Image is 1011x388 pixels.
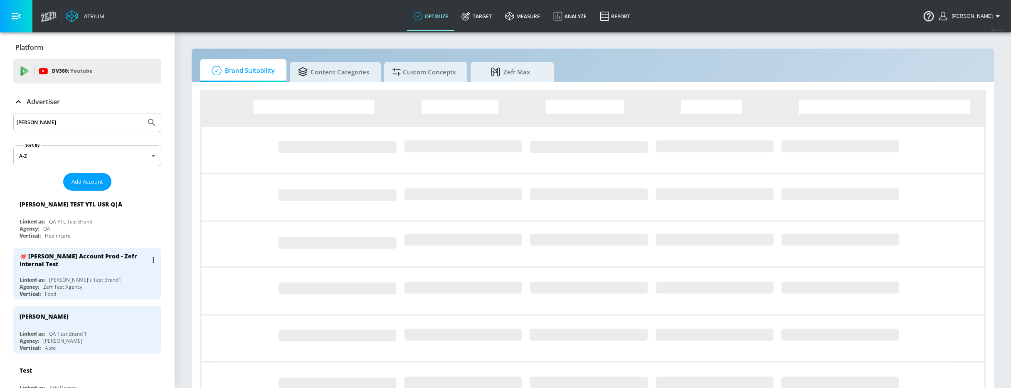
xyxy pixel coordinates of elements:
[13,194,161,241] div: [PERSON_NAME] TEST YTL USR Q|ALinked as:QA YTL Test BrandAgency:QAVertical:Healthcare
[13,145,161,166] div: A-Z
[948,13,993,19] span: login as: stefan.butura@zefr.com
[20,225,39,232] div: Agency:
[20,283,39,290] div: Agency:
[43,283,82,290] div: Zefr Test Agency
[13,36,161,59] div: Platform
[20,218,45,225] div: Linked as:
[43,225,50,232] div: QA
[20,337,39,344] div: Agency:
[298,62,369,82] span: Content Categories
[49,276,121,283] div: [PERSON_NAME]'s Test Brand1
[455,1,498,31] a: Target
[208,61,275,81] span: Brand Suitability
[20,252,148,268] div: 🐙 [PERSON_NAME] Account Prod - Zefr Internal Test
[66,10,104,22] a: Atrium
[20,276,45,283] div: Linked as:
[45,290,56,297] div: Food
[49,218,92,225] div: QA YTL Test Brand
[13,306,161,354] div: [PERSON_NAME]Linked as:QA Test Brand 1Agency:[PERSON_NAME]Vertical:Auto
[593,1,637,31] a: Report
[13,90,161,113] div: Advertiser
[143,113,161,132] button: Submit Search
[45,344,56,351] div: Auto
[63,173,111,191] button: Add Account
[20,330,45,337] div: Linked as:
[20,344,41,351] div: Vertical:
[52,66,92,76] p: DV360:
[547,1,593,31] a: Analyze
[13,59,161,83] div: DV360: Youtube
[20,290,41,297] div: Vertical:
[392,62,456,82] span: Custom Concepts
[17,117,143,128] input: Search by name
[20,232,41,239] div: Vertical:
[917,4,940,27] button: Open Resource Center
[20,312,69,320] div: [PERSON_NAME]
[991,27,1003,32] span: v 4.25.4
[939,11,1003,21] button: [PERSON_NAME]
[81,12,104,20] div: Atrium
[43,337,82,344] div: [PERSON_NAME]
[72,177,103,187] span: Add Account
[407,1,455,31] a: optimize
[20,200,122,208] div: [PERSON_NAME] TEST YTL USR Q|A
[49,330,87,337] div: QA Test Brand 1
[24,142,42,148] label: Sort By
[15,43,43,52] p: Platform
[479,62,542,82] span: Zefr Max
[13,248,161,300] div: 🐙 [PERSON_NAME] Account Prod - Zefr Internal TestLinked as:[PERSON_NAME]'s Test Brand1Agency:Zefr...
[20,366,32,374] div: Test
[498,1,547,31] a: measure
[27,97,60,106] p: Advertiser
[70,66,92,75] p: Youtube
[45,232,71,239] div: Healthcare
